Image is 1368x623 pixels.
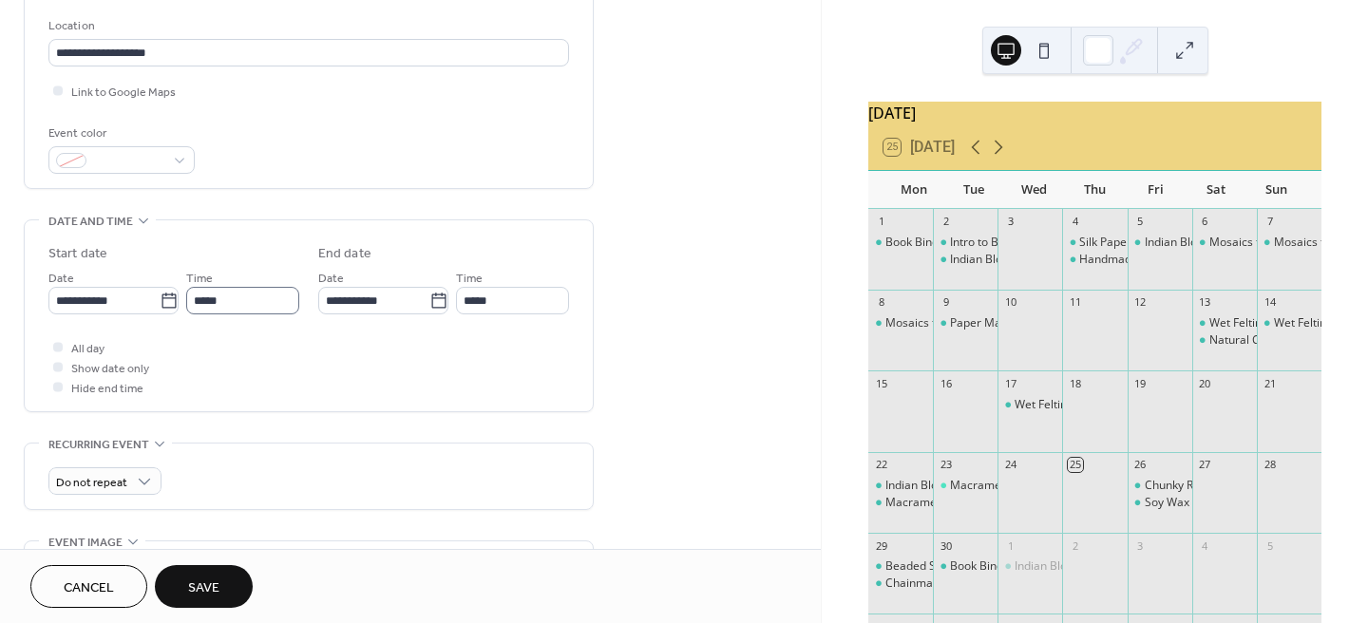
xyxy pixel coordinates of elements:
div: 13 [1198,295,1212,310]
div: Soy Wax Candles [1128,495,1192,511]
div: Sat [1186,171,1246,209]
div: Macrame Wall Art [933,478,997,494]
div: Natural Cold Process Soap Making [1192,332,1257,349]
div: 8 [874,295,888,310]
div: 24 [1003,458,1017,472]
div: Silk Paper Making [1062,235,1127,251]
span: Time [186,269,213,289]
div: 27 [1198,458,1212,472]
div: 29 [874,538,888,553]
div: Chainmaille - Helmweave [885,576,1020,592]
div: 1 [1003,538,1017,553]
div: 17 [1003,376,1017,390]
div: Wed [1004,171,1065,209]
div: 2 [1068,538,1082,553]
div: 16 [939,376,953,390]
div: 3 [1003,215,1017,229]
span: Cancel [64,578,114,598]
div: Indian Block Printing [868,478,933,494]
div: Sun [1245,171,1306,209]
div: Mosaics for Beginners [1209,235,1328,251]
div: Macrame Plant Hanger [868,495,933,511]
div: 4 [1068,215,1082,229]
div: Start date [48,244,107,264]
span: Do not repeat [56,472,127,494]
div: [DATE] [868,102,1321,124]
div: Book Binding - Casebinding [868,235,933,251]
div: 7 [1263,215,1277,229]
div: 28 [1263,458,1277,472]
button: Cancel [30,565,147,608]
div: 12 [1133,295,1148,310]
div: Tue [944,171,1005,209]
div: 2 [939,215,953,229]
span: Hide end time [71,379,143,399]
div: Paper Marbling [933,315,997,331]
div: 11 [1068,295,1082,310]
div: Macrame Plant Hanger [885,495,1009,511]
span: Time [456,269,483,289]
div: Chainmaille - Helmweave [868,576,933,592]
div: Wet Felting - Flowers [1015,397,1124,413]
div: 25 [1068,458,1082,472]
div: 4 [1198,538,1212,553]
div: 26 [1133,458,1148,472]
div: Indian Block Printing [885,478,993,494]
div: Intro to Beaded Jewellery [950,235,1082,251]
div: Paper Marbling [950,315,1032,331]
div: Chunky Rope Necklace [1128,478,1192,494]
div: 5 [1133,215,1148,229]
div: Indian Block Printing [933,252,997,268]
div: Beaded Snowflake [868,558,933,575]
div: Intro to Beaded Jewellery [933,235,997,251]
div: Indian Block Printing [1145,235,1252,251]
div: Thu [1065,171,1126,209]
button: Save [155,565,253,608]
span: Date and time [48,212,133,232]
span: Link to Google Maps [71,83,176,103]
div: 10 [1003,295,1017,310]
div: Indian Block Printing [997,558,1062,575]
div: 3 [1133,538,1148,553]
div: 18 [1068,376,1082,390]
div: Wet Felting - Pots & Bowls [1192,315,1257,331]
div: Wet Felting - Pots & Bowls [1209,315,1346,331]
div: End date [318,244,371,264]
div: Location [48,16,565,36]
div: Book Binding - Casebinding [885,235,1030,251]
div: 9 [939,295,953,310]
div: 19 [1133,376,1148,390]
div: Soy Wax Candles [1145,495,1235,511]
span: Date [318,269,344,289]
div: Macrame Wall Art [950,478,1046,494]
span: Save [188,578,219,598]
div: Mosaics for Beginners [1257,235,1321,251]
span: Recurring event [48,435,149,455]
div: Indian Block Printing [950,252,1057,268]
div: Mosaics for Beginners [885,315,1004,331]
div: Mosaics for Beginners [1192,235,1257,251]
span: Date [48,269,74,289]
div: Wet Felting - Flowers [997,397,1062,413]
div: Chunky Rope Necklace [1145,478,1264,494]
div: 15 [874,376,888,390]
div: Indian Block Printing [1015,558,1122,575]
div: Event color [48,123,191,143]
div: 30 [939,538,953,553]
div: Indian Block Printing [1128,235,1192,251]
div: Book Binding - Casebinding [950,558,1094,575]
span: Event image [48,533,123,553]
div: Wet Felting - Pots & Bowls [1257,315,1321,331]
div: 6 [1198,215,1212,229]
div: 22 [874,458,888,472]
div: Silk Paper Making [1079,235,1173,251]
div: Fri [1125,171,1186,209]
div: 1 [874,215,888,229]
div: 20 [1198,376,1212,390]
div: Mon [883,171,944,209]
div: Handmade Recycled Paper [1079,252,1222,268]
div: 14 [1263,295,1277,310]
span: All day [71,339,104,359]
div: 5 [1263,538,1277,553]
